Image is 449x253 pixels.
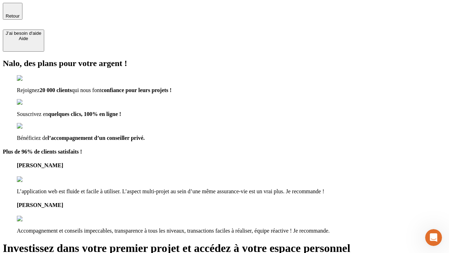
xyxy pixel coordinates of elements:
span: Souscrivez en [17,111,48,117]
h2: Nalo, des plans pour votre argent ! [3,59,446,68]
img: checkmark [17,99,47,105]
span: Rejoignez [17,87,40,93]
img: reviews stars [17,216,52,222]
span: quelques clics, 100% en ligne ! [48,111,121,117]
iframe: Intercom live chat [425,229,442,246]
button: J’ai besoin d'aideAide [3,30,44,52]
span: l’accompagnement d’un conseiller privé. [48,135,145,141]
h4: [PERSON_NAME] [17,202,446,208]
div: Aide [6,36,41,41]
span: qui nous font [72,87,101,93]
img: checkmark [17,123,47,129]
span: confiance pour leurs projets ! [101,87,172,93]
h4: Plus de 96% de clients satisfaits ! [3,149,446,155]
img: checkmark [17,75,47,82]
span: Bénéficiez de [17,135,48,141]
span: Retour [6,13,20,19]
img: reviews stars [17,176,52,183]
span: 20 000 clients [40,87,72,93]
p: L’application web est fluide et facile à utiliser. L’aspect multi-projet au sein d’une même assur... [17,188,446,195]
h4: [PERSON_NAME] [17,162,446,169]
div: J’ai besoin d'aide [6,31,41,36]
p: Accompagnement et conseils impeccables, transparence à tous les niveaux, transactions faciles à r... [17,228,446,234]
button: Retour [3,3,22,20]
